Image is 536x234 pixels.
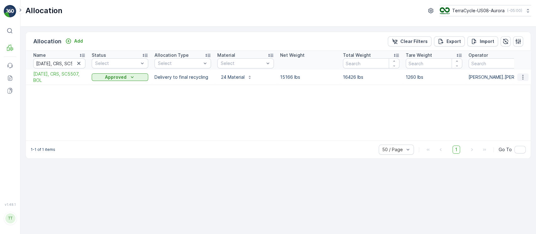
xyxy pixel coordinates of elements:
button: Approved [92,73,148,81]
p: Select [221,60,264,66]
p: Name [33,52,46,58]
button: Import [467,36,498,46]
p: 1260 lbs [406,74,462,80]
p: Allocation [33,37,62,46]
p: Allocation Type [154,52,189,58]
p: Status [92,52,106,58]
span: [DATE], CRS, SC5507, BOL [33,71,85,83]
p: Material [217,52,235,58]
p: Export [447,38,461,45]
td: Delivery to final recycling [151,70,214,85]
p: Select [95,60,138,66]
p: Net Weight [280,52,305,58]
button: TerraCycle-US08-Aurora(-05:00) [440,5,531,16]
a: 04/03/25, CRS, SC5507, BOL [33,71,85,83]
button: Clear Filters [388,36,431,46]
p: 16426 lbs [343,74,399,80]
button: Export [434,36,465,46]
p: 1-1 of 1 items [31,147,55,152]
button: TT [4,208,16,229]
button: 24 Material [217,72,256,82]
input: Search [33,58,85,68]
button: Add [63,37,85,45]
p: Clear Filters [400,38,428,45]
p: Total Weight [343,52,371,58]
p: Approved [105,74,127,80]
input: Search [406,58,462,68]
span: v 1.48.1 [4,203,16,206]
p: Allocation [25,6,62,16]
p: Import [480,38,494,45]
span: 1 [452,146,460,154]
img: logo [4,5,16,18]
p: Tare Weight [406,52,432,58]
p: 15166 lbs [280,74,337,80]
p: Operator [468,52,488,58]
span: Go To [499,146,512,153]
p: Add [74,38,83,44]
img: image_ci7OI47.png [440,7,450,14]
div: TT [5,213,15,223]
input: Search [343,58,399,68]
p: TerraCycle-US08-Aurora [452,8,505,14]
p: ( -05:00 ) [507,8,522,13]
p: 24 Material [221,74,245,80]
p: Select [158,60,201,66]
